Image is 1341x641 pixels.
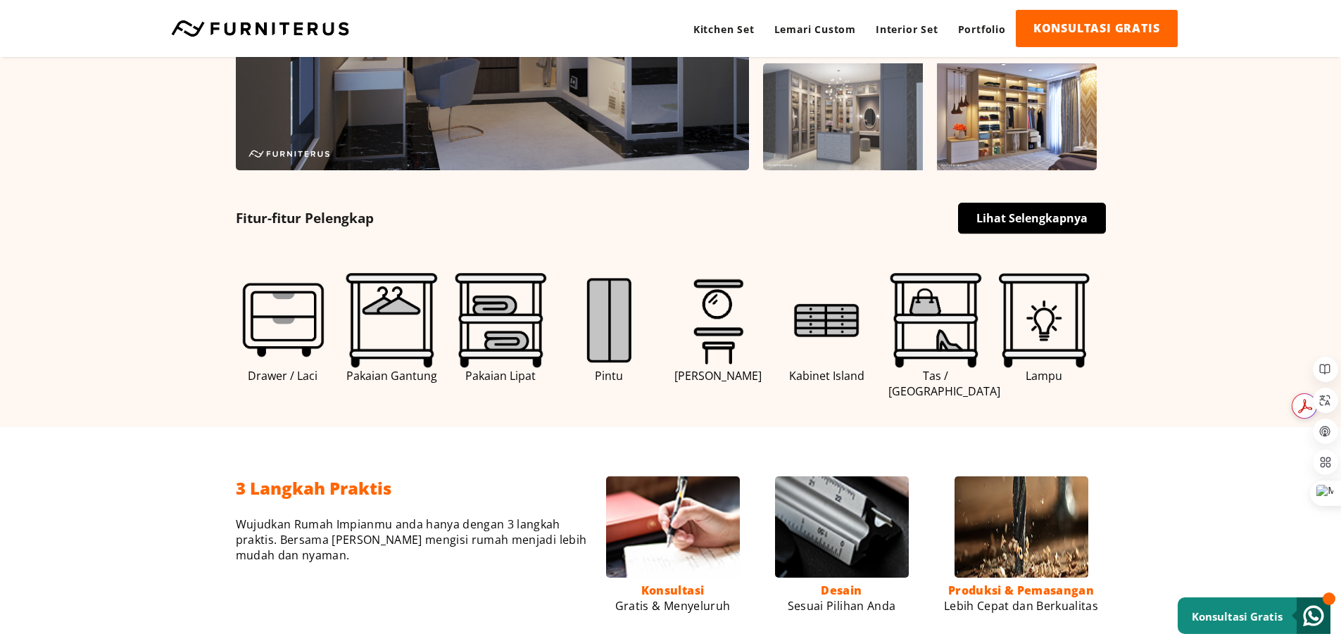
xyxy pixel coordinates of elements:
[999,273,1090,368] img: Lightning.png
[888,273,983,368] img: Tas%20Sepatu-01.png
[779,368,874,383] span: Kabinet Island
[757,583,926,598] p: Desain
[588,583,757,598] p: Konsultasi
[236,368,331,383] span: Drawer / Laci
[562,368,657,383] span: Pintu
[684,10,764,49] a: Kitchen Set
[1016,10,1178,47] a: KONSULTASI GRATIS
[588,598,757,614] p: Gratis & Menyeluruh
[763,63,930,170] img: 06.jpg
[948,10,1016,49] a: Portfolio
[937,583,1106,598] p: Produksi & Pemasangan
[236,209,1106,234] h5: Fitur-fitur Pelengkap
[236,273,331,368] img: Drawer-01.png
[671,368,766,383] span: [PERSON_NAME]
[958,203,1106,234] a: Lihat Selengkapnya
[764,10,866,49] a: Lemari Custom
[888,368,983,399] span: Tas / [GEOGRAPHIC_DATA]
[344,273,439,368] img: Baju%20Gantung-01.png
[453,273,548,368] img: Baju%20Lipat-01.png
[236,476,588,500] h2: 3 Langkah Praktis
[671,273,766,368] img: Meja%20Rias-01.png
[930,63,1097,170] img: 07.jpg
[236,516,588,563] p: Wujudkan Rumah Impianmu anda hanya dengan 3 langkah praktis. Bersama [PERSON_NAME] mengisi rumah ...
[997,368,1092,383] span: Lampu
[562,273,657,368] img: Jenis%20Pintu-01.png
[937,598,1106,614] p: Lebih Cepat dan Berkualitas
[453,368,548,383] span: Pakaian Lipat
[344,368,439,383] span: Pakaian Gantung
[1178,597,1330,634] a: Konsultasi Gratis
[779,273,874,368] img: Island-01.png
[1192,609,1283,623] small: Konsultasi Gratis
[757,598,926,614] p: Sesuai Pilihan Anda
[866,10,948,49] a: Interior Set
